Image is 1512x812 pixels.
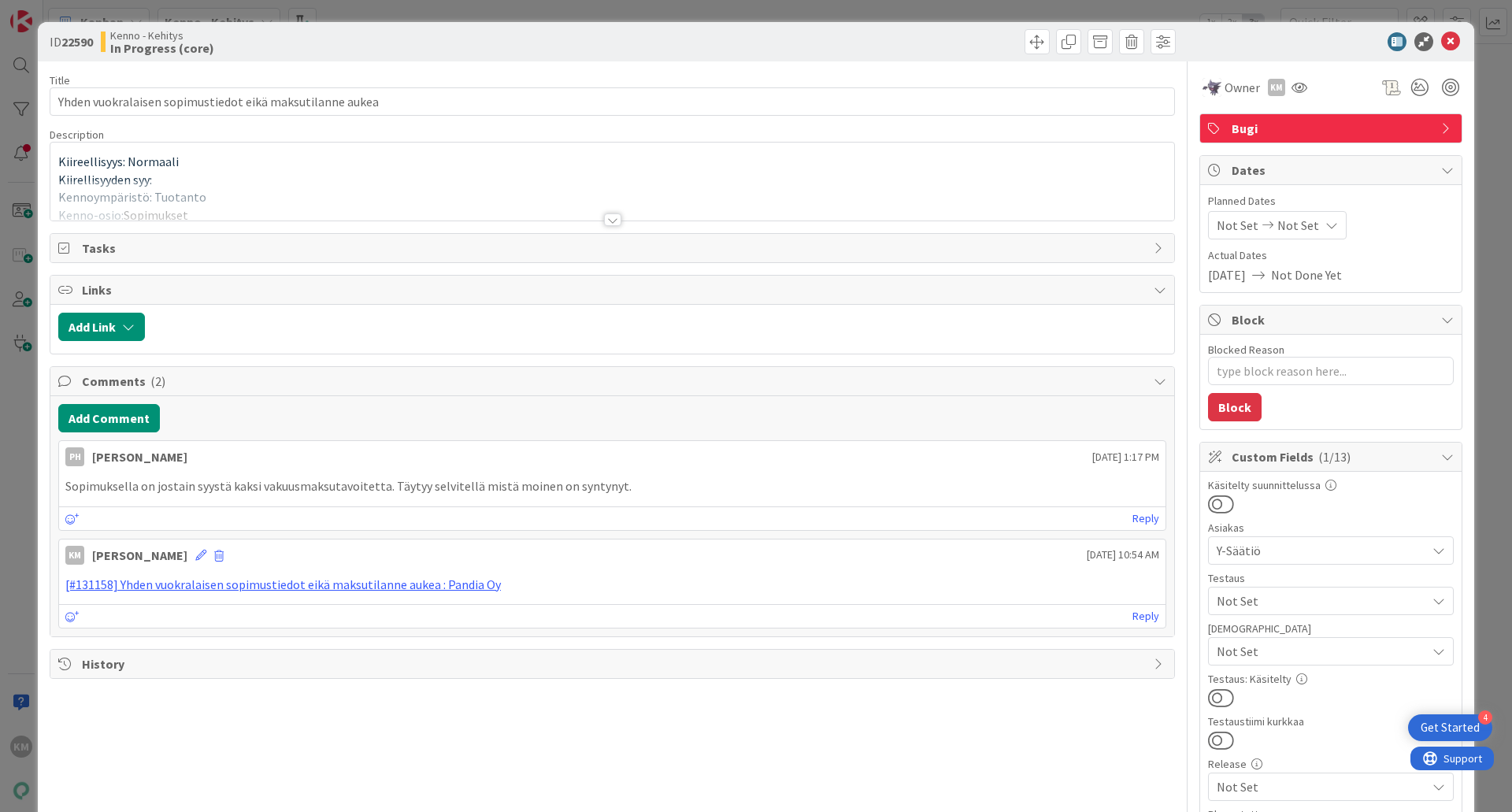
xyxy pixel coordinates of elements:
[1225,78,1260,97] span: Owner
[1217,216,1258,235] span: Not Set
[1208,343,1284,357] label: Blocked Reason
[1087,547,1159,563] span: [DATE] 10:54 AM
[1268,79,1285,96] div: KM
[33,2,72,21] span: Support
[150,373,165,389] span: ( 2 )
[1232,447,1433,466] span: Custom Fields
[1208,623,1454,634] div: [DEMOGRAPHIC_DATA]
[58,172,152,187] span: Kiirellisyyden syy:
[50,128,104,142] span: Description
[1208,480,1454,491] div: Käsitelty suunnittelussa
[1132,606,1159,626] a: Reply
[1277,216,1319,235] span: Not Set
[1408,714,1492,741] div: Open Get Started checklist, remaining modules: 4
[110,42,214,54] b: In Progress (core)
[1421,720,1480,736] div: Get Started
[1217,777,1426,796] span: Not Set
[1208,716,1454,727] div: Testaustiimi kurkkaa
[1217,541,1426,560] span: Y-Säätiö
[92,546,187,565] div: [PERSON_NAME]
[82,280,1146,299] span: Links
[1208,393,1262,421] button: Block
[65,447,84,466] div: PH
[1217,642,1426,661] span: Not Set
[1132,509,1159,528] a: Reply
[1271,265,1342,284] span: Not Done Yet
[1208,247,1454,264] span: Actual Dates
[1208,758,1454,769] div: Release
[58,154,179,169] span: Kiireellisyys: Normaali
[50,87,1175,116] input: type card name here...
[1092,449,1159,465] span: [DATE] 1:17 PM
[82,654,1146,673] span: History
[82,239,1146,258] span: Tasks
[1232,161,1433,180] span: Dates
[1232,119,1433,138] span: Bugi
[1208,265,1246,284] span: [DATE]
[1478,710,1492,725] div: 4
[1208,522,1454,533] div: Asiakas
[1208,193,1454,209] span: Planned Dates
[92,447,187,466] div: [PERSON_NAME]
[61,34,93,50] b: 22590
[58,404,160,432] button: Add Comment
[1318,449,1351,465] span: ( 1/13 )
[1217,591,1426,610] span: Not Set
[50,73,70,87] label: Title
[65,477,1159,495] p: Sopimuksella on jostain syystä kaksi vakuusmaksutavoitetta. Täytyy selvitellä mistä moinen on syn...
[1208,573,1454,584] div: Testaus
[50,32,93,51] span: ID
[65,577,501,592] a: [#131158] Yhden vuokralaisen sopimustiedot eikä maksutilanne aukea : Pandia Oy
[58,313,145,341] button: Add Link
[110,29,214,42] span: Kenno - Kehitys
[1232,310,1433,329] span: Block
[65,546,84,565] div: KM
[82,372,1146,391] span: Comments
[1203,78,1221,97] img: LM
[1208,673,1454,684] div: Testaus: Käsitelty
